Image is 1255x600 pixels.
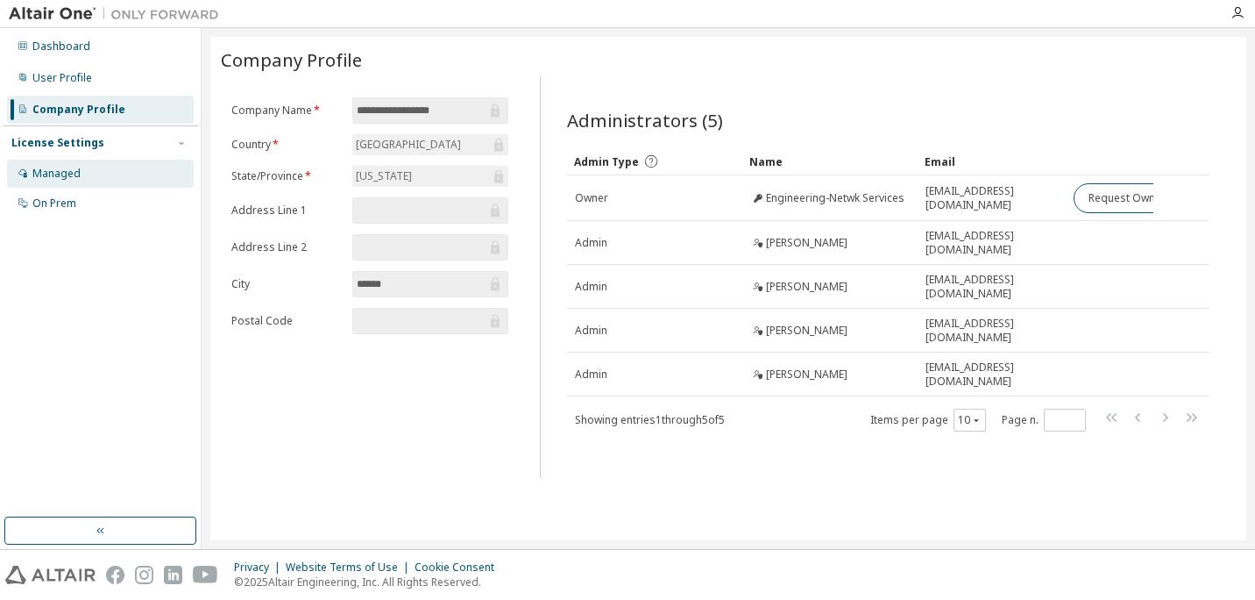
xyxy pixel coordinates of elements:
span: Items per page [870,409,986,432]
img: altair_logo.svg [5,566,96,584]
span: Engineering-Netwk Services [766,191,904,205]
div: Name [749,147,911,175]
span: Admin [575,324,607,338]
span: Showing entries 1 through 5 of 5 [575,412,725,427]
img: youtube.svg [193,566,218,584]
span: [PERSON_NAME] [766,368,847,382]
div: [US_STATE] [352,166,508,187]
div: Website Terms of Use [286,561,415,575]
span: [EMAIL_ADDRESS][DOMAIN_NAME] [925,273,1058,301]
span: Admin [575,368,607,382]
label: Company Name [231,104,342,118]
img: facebook.svg [106,566,124,584]
button: 10 [958,413,982,427]
span: [PERSON_NAME] [766,236,847,250]
div: Cookie Consent [415,561,505,575]
img: instagram.svg [135,566,153,584]
span: [PERSON_NAME] [766,280,847,294]
span: Company Profile [221,47,362,72]
span: [PERSON_NAME] [766,324,847,338]
label: City [231,277,342,291]
button: Request Owner Change [1074,183,1222,213]
div: [US_STATE] [353,167,415,186]
div: Privacy [234,561,286,575]
label: Postal Code [231,314,342,328]
div: Dashboard [32,39,90,54]
div: On Prem [32,196,76,211]
span: [EMAIL_ADDRESS][DOMAIN_NAME] [925,317,1058,345]
span: Administrators (5) [567,108,723,132]
span: Admin Type [574,154,639,169]
span: [EMAIL_ADDRESS][DOMAIN_NAME] [925,229,1058,257]
span: Admin [575,236,607,250]
div: License Settings [11,136,104,150]
label: State/Province [231,169,342,183]
div: [GEOGRAPHIC_DATA] [353,135,464,154]
div: User Profile [32,71,92,85]
span: Owner [575,191,608,205]
p: © 2025 Altair Engineering, Inc. All Rights Reserved. [234,575,505,589]
label: Country [231,138,342,152]
div: Company Profile [32,103,125,117]
img: linkedin.svg [164,566,182,584]
span: Page n. [1002,409,1086,432]
span: [EMAIL_ADDRESS][DOMAIN_NAME] [925,184,1058,212]
div: Email [925,147,1059,175]
div: [GEOGRAPHIC_DATA] [352,134,508,155]
span: [EMAIL_ADDRESS][DOMAIN_NAME] [925,361,1058,389]
div: Managed [32,167,81,181]
label: Address Line 1 [231,204,342,218]
label: Address Line 2 [231,240,342,254]
span: Admin [575,280,607,294]
img: Altair One [9,5,228,23]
